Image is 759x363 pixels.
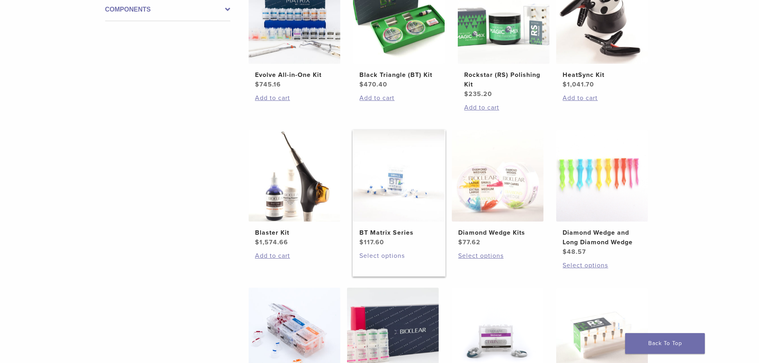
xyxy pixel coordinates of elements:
h2: Evolve All-in-One Kit [255,70,334,80]
a: Select options for “BT Matrix Series” [359,251,438,261]
span: $ [255,238,259,246]
a: Select options for “Diamond Wedge and Long Diamond Wedge” [563,261,641,270]
span: $ [563,80,567,88]
a: Back To Top [625,333,705,354]
h2: Diamond Wedge Kits [458,228,537,237]
span: $ [464,90,469,98]
img: Blaster Kit [249,130,340,222]
h2: BT Matrix Series [359,228,438,237]
a: Add to cart: “Evolve All-in-One Kit” [255,93,334,103]
img: BT Matrix Series [353,130,445,222]
a: Add to cart: “HeatSync Kit” [563,93,641,103]
bdi: 470.40 [359,80,387,88]
a: Blaster KitBlaster Kit $1,574.66 [248,130,341,247]
bdi: 235.20 [464,90,492,98]
bdi: 1,041.70 [563,80,594,88]
bdi: 745.16 [255,80,281,88]
a: Add to cart: “Blaster Kit” [255,251,334,261]
bdi: 1,574.66 [255,238,288,246]
bdi: 77.62 [458,238,481,246]
a: Add to cart: “Rockstar (RS) Polishing Kit” [464,103,543,112]
span: $ [458,238,463,246]
span: $ [359,238,364,246]
h2: HeatSync Kit [563,70,641,80]
a: Select options for “Diamond Wedge Kits” [458,251,537,261]
h2: Blaster Kit [255,228,334,237]
bdi: 117.60 [359,238,384,246]
a: Diamond Wedge KitsDiamond Wedge Kits $77.62 [451,130,544,247]
span: $ [563,248,567,256]
img: Diamond Wedge Kits [452,130,543,222]
bdi: 48.57 [563,248,586,256]
h2: Black Triangle (BT) Kit [359,70,438,80]
label: Components [105,5,230,14]
span: $ [255,80,259,88]
h2: Diamond Wedge and Long Diamond Wedge [563,228,641,247]
span: $ [359,80,364,88]
img: Diamond Wedge and Long Diamond Wedge [556,130,648,222]
a: BT Matrix SeriesBT Matrix Series $117.60 [353,130,445,247]
h2: Rockstar (RS) Polishing Kit [464,70,543,89]
a: Diamond Wedge and Long Diamond WedgeDiamond Wedge and Long Diamond Wedge $48.57 [556,130,649,257]
a: Add to cart: “Black Triangle (BT) Kit” [359,93,438,103]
